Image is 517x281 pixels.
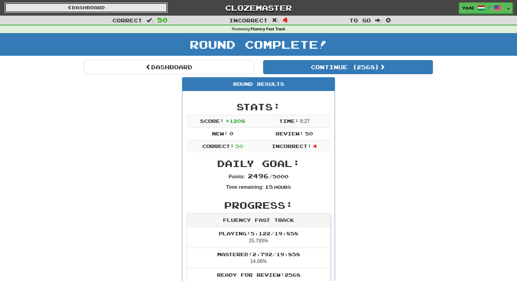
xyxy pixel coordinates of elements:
[462,5,474,11] span: Ya4e
[488,5,491,9] span: /
[272,143,311,149] span: Incorrect:
[212,131,228,136] span: New:
[187,248,330,269] li: 14.06%
[202,143,234,149] span: Correct:
[217,251,300,257] span: Mastered: 2,792 / 19,858
[265,184,273,190] span: 15
[313,143,317,149] span: 4
[272,18,279,23] span: :
[187,214,330,227] div: Fluency Fast Track
[274,184,291,190] small: Hours
[375,18,382,23] span: :
[300,119,310,124] span: 6 : 27
[5,2,168,13] a: Dashboard
[459,2,505,13] a: Ya4e /
[229,17,268,23] span: Incorrect
[187,102,330,112] h2: Stats:
[2,38,515,51] h1: Round Complete!
[157,16,168,24] span: 50
[187,158,330,169] h2: Daily Goal:
[217,272,300,278] span: Ready for Review: 2568
[187,227,330,248] li: 25.793%
[263,60,433,74] button: Continue (2568)
[276,131,303,136] span: Review:
[177,2,340,13] a: Clozemaster
[305,131,313,136] span: 50
[226,184,264,190] strong: Time remaining:
[229,131,233,136] span: 0
[386,16,391,24] span: 0
[248,172,269,180] span: 2496
[182,78,335,91] div: Round Results
[235,143,243,149] span: 50
[229,174,245,179] strong: Points:
[200,118,224,124] span: Score:
[187,200,330,210] h2: Progress:
[219,230,298,236] span: Playing: 5,122 / 19,858
[349,17,371,23] span: To go
[225,118,245,124] span: + 1208
[147,18,153,23] span: :
[251,27,285,31] strong: Fluency Fast Track
[283,16,288,24] span: 4
[84,60,254,74] a: Dashboard
[112,17,142,23] span: Correct
[248,173,288,179] span: / 5000
[279,118,299,124] span: Time:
